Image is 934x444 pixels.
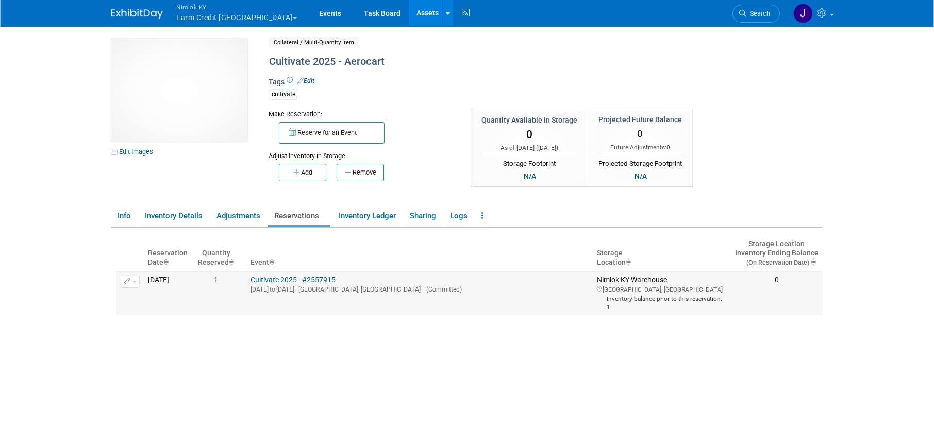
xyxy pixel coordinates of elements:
[481,144,577,152] div: As of [DATE] ( )
[269,77,738,107] div: Tags
[735,276,819,285] div: 0
[597,276,727,311] div: Nimlok KY Warehouse
[631,170,650,182] div: N/A
[251,284,588,294] div: [DATE] [DATE]
[265,53,738,71] div: Cultivate 2025 - Aerocart
[111,9,163,19] img: ExhibitDay
[732,5,780,23] a: Search
[731,235,823,271] th: Storage LocationInventory Ending Balance (On Reservation Date) : activate to sort column ascending
[637,128,643,140] span: 0
[422,286,462,293] span: (Committed)
[521,170,539,182] div: N/A
[337,164,384,181] button: Remove
[139,207,208,225] a: Inventory Details
[738,259,809,266] span: (On Reservation Date)
[404,207,442,225] a: Sharing
[444,207,473,225] a: Logs
[144,235,194,271] th: ReservationDate : activate to sort column ascending
[269,37,359,48] span: Collateral / Multi-Quantity Item
[526,128,532,141] span: 0
[111,207,137,225] a: Info
[111,39,247,142] img: View Images
[593,235,731,271] th: Storage Location : activate to sort column ascending
[666,144,670,151] span: 0
[538,144,556,151] span: [DATE]
[481,115,577,125] div: Quantity Available in Storage
[597,294,727,311] div: Inventory balance prior to this reservation: 1
[598,114,682,125] div: Projected Future Balance
[194,235,238,271] th: Quantity&nbsp;&nbsp;&nbsp;Reserved : activate to sort column ascending
[598,143,682,152] div: Future Adjustments:
[144,271,194,315] td: [DATE]
[251,276,336,284] a: Cultivate 2025 - #2557915
[297,77,314,84] a: Edit
[268,207,330,225] a: Reservations
[746,10,770,18] span: Search
[269,144,455,161] div: Adjust Inventory in Storage:
[269,89,298,100] div: cultivate
[294,286,421,293] span: [GEOGRAPHIC_DATA], [GEOGRAPHIC_DATA]
[597,284,727,294] div: [GEOGRAPHIC_DATA], [GEOGRAPHIC_DATA]
[269,109,455,119] div: Make Reservation:
[481,156,577,169] div: Storage Footprint
[279,164,326,181] button: Add
[176,2,297,12] span: Nimlok KY
[279,122,385,144] button: Reserve for an Event
[269,286,276,293] span: to
[194,271,238,315] td: 1
[598,156,682,169] div: Projected Storage Footprint
[793,4,813,23] img: Jamie Dunn
[332,207,402,225] a: Inventory Ledger
[210,207,266,225] a: Adjustments
[111,145,157,158] a: Edit Images
[246,235,592,271] th: Event : activate to sort column ascending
